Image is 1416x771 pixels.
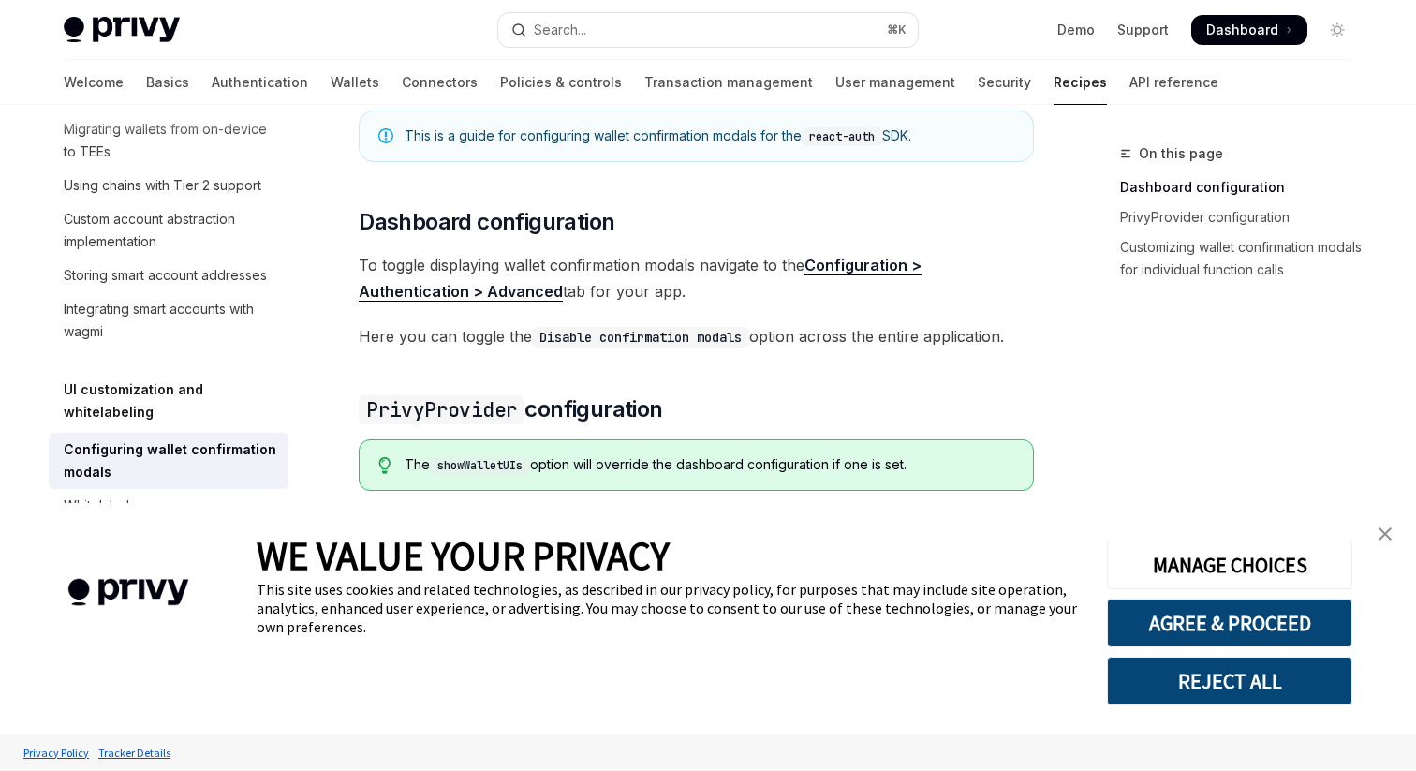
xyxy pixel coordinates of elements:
a: Connectors [402,60,478,105]
button: MANAGE CHOICES [1107,541,1352,589]
a: Support [1117,21,1169,39]
a: close banner [1366,515,1404,553]
a: Configuring wallet confirmation modals [49,433,288,489]
a: Migrating wallets from on-device to TEEs [49,112,288,169]
a: Dashboard [1191,15,1307,45]
span: Dashboard [1206,21,1278,39]
img: light logo [64,17,180,43]
div: Custom account abstraction implementation [64,208,277,253]
a: Policies & controls [500,60,622,105]
span: ⌘ K [887,22,907,37]
img: company logo [28,552,229,633]
a: Recipes [1054,60,1107,105]
code: react-auth [802,127,882,146]
a: Dashboard configuration [1120,172,1367,202]
a: Privacy Policy [19,736,94,769]
code: showWalletUIs [430,456,530,475]
a: Custom account abstraction implementation [49,202,288,259]
a: PrivyProvider configuration [1120,202,1367,232]
div: Whitelabel [64,495,129,517]
div: The option will override the dashboard configuration if one is set. [405,455,1014,475]
a: Using chains with Tier 2 support [49,169,288,202]
a: Authentication [212,60,308,105]
button: Toggle dark mode [1322,15,1352,45]
span: On this page [1139,142,1223,165]
a: Tracker Details [94,736,175,769]
code: Disable confirmation modals [532,327,749,348]
svg: Tip [378,457,391,474]
svg: Note [378,128,393,143]
div: This is a guide for configuring wallet confirmation modals for the SDK. [405,126,1014,146]
a: User management [835,60,955,105]
div: Integrating smart accounts with wagmi [64,298,277,343]
span: To toggle displaying wallet confirmation modals navigate to the tab for your app. [359,252,1034,304]
a: Customizing wallet confirmation modals for individual function calls [1120,232,1367,285]
a: Basics [146,60,189,105]
a: Transaction management [644,60,813,105]
h5: UI customization and whitelabeling [64,378,288,423]
code: PrivyProvider [359,395,524,424]
span: Here you can toggle the option across the entire application. [359,323,1034,349]
a: Security [978,60,1031,105]
div: Migrating wallets from on-device to TEEs [64,118,277,163]
div: Using chains with Tier 2 support [64,174,261,197]
button: AGREE & PROCEED [1107,599,1352,647]
div: This site uses cookies and related technologies, as described in our privacy policy, for purposes... [257,580,1079,636]
a: Whitelabel [49,489,288,523]
span: Dashboard configuration [359,207,614,237]
img: close banner [1379,527,1392,541]
a: Integrating smart accounts with wagmi [49,292,288,348]
span: configuration [359,394,662,424]
a: Wallets [331,60,379,105]
div: Storing smart account addresses [64,264,267,287]
div: Search... [534,19,586,41]
span: WE VALUE YOUR PRIVACY [257,531,670,580]
a: Welcome [64,60,124,105]
a: Demo [1057,21,1095,39]
button: Open search [498,13,918,47]
div: Configuring wallet confirmation modals [64,438,277,483]
button: REJECT ALL [1107,657,1352,705]
a: API reference [1129,60,1218,105]
a: Storing smart account addresses [49,259,288,292]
